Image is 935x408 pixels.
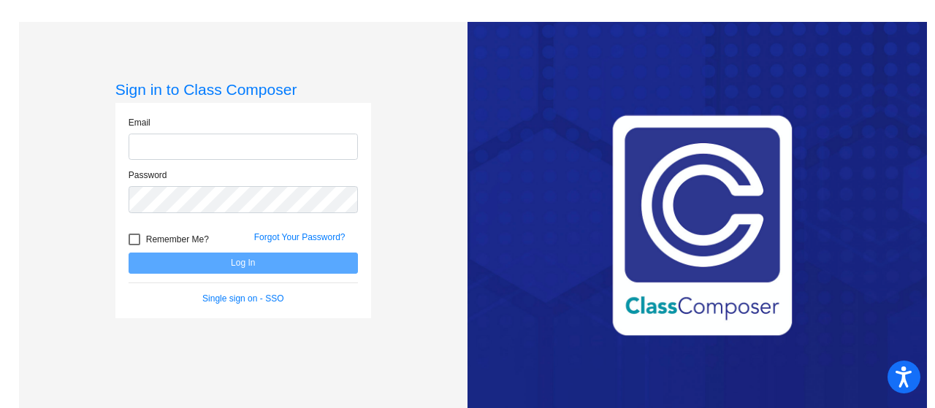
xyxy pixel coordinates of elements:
h3: Sign in to Class Composer [115,80,371,99]
button: Log In [129,253,358,274]
span: Remember Me? [146,231,209,248]
label: Password [129,169,167,182]
a: Single sign on - SSO [202,293,283,304]
a: Forgot Your Password? [254,232,346,242]
label: Email [129,116,150,129]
